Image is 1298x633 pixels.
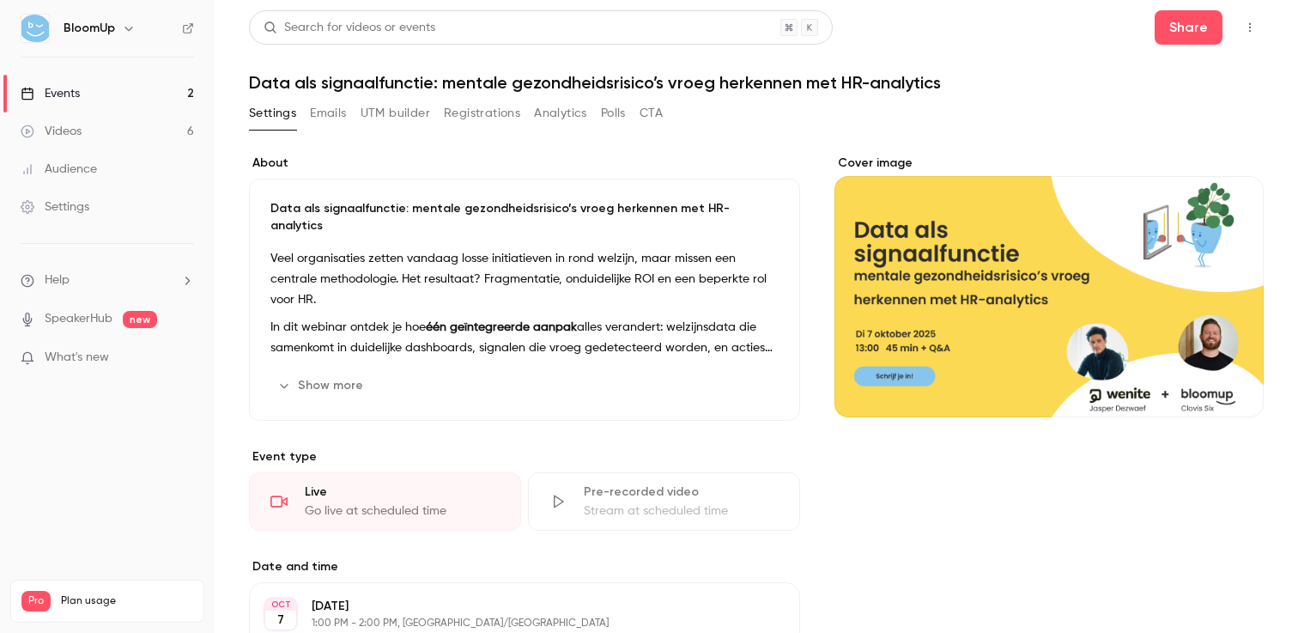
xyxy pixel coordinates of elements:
[45,349,109,367] span: What's new
[640,100,663,127] button: CTA
[270,200,779,234] p: Data als signaalfunctie: mentale gezondheidsrisico’s vroeg herkennen met HR-analytics
[528,472,800,531] div: Pre-recorded videoStream at scheduled time
[270,372,373,399] button: Show more
[61,594,193,608] span: Plan usage
[834,155,1264,417] section: Cover image
[21,198,89,216] div: Settings
[249,155,800,172] label: About
[534,100,587,127] button: Analytics
[270,317,779,358] p: In dit webinar ontdek je hoe alles verandert: welzijnsdata die samenkomt in duidelijke dashboards...
[270,248,779,310] p: Veel organisaties zetten vandaag losse initiatieven in rond welzijn, maar missen een centrale met...
[249,72,1264,93] h1: Data als signaalfunctie: mentale gezondheidsrisico’s vroeg herkennen met HR-analytics
[45,271,70,289] span: Help
[45,310,112,328] a: SpeakerHub
[305,502,500,520] div: Go live at scheduled time
[21,161,97,178] div: Audience
[584,502,779,520] div: Stream at scheduled time
[249,448,800,466] p: Event type
[123,311,157,328] span: new
[173,350,194,366] iframe: Noticeable Trigger
[21,591,51,612] span: Pro
[249,558,800,575] label: Date and time
[264,19,435,37] div: Search for videos or events
[426,321,577,333] strong: één geïntegreerde aanpak
[361,100,430,127] button: UTM builder
[265,599,296,611] div: OCT
[312,598,709,615] p: [DATE]
[444,100,520,127] button: Registrations
[310,100,346,127] button: Emails
[305,484,500,501] div: Live
[21,15,49,42] img: BloomUp
[21,271,194,289] li: help-dropdown-opener
[277,612,284,629] p: 7
[249,472,521,531] div: LiveGo live at scheduled time
[64,20,115,37] h6: BloomUp
[601,100,626,127] button: Polls
[21,85,80,102] div: Events
[249,100,296,127] button: Settings
[584,484,779,501] div: Pre-recorded video
[21,123,82,140] div: Videos
[1155,10,1222,45] button: Share
[312,617,709,630] p: 1:00 PM - 2:00 PM, [GEOGRAPHIC_DATA]/[GEOGRAPHIC_DATA]
[834,155,1264,172] label: Cover image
